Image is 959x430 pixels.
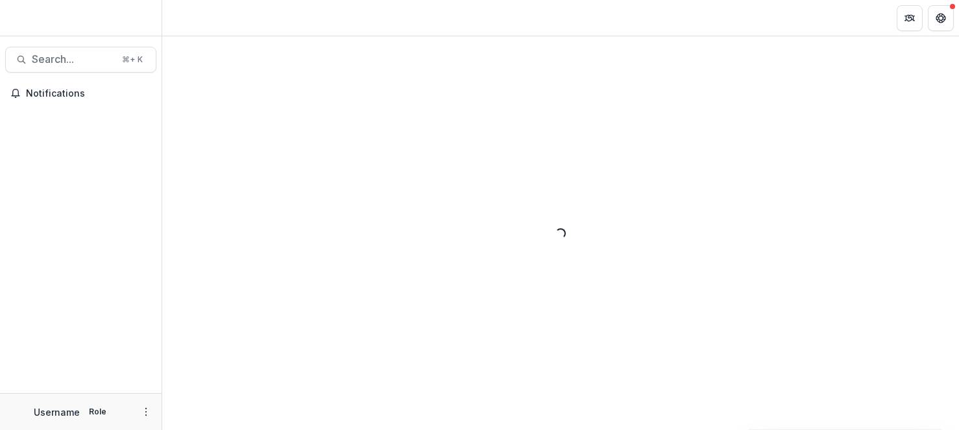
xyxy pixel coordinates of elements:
[5,83,156,104] button: Notifications
[119,53,145,67] div: ⌘ + K
[26,88,151,99] span: Notifications
[897,5,923,31] button: Partners
[138,404,154,420] button: More
[32,53,114,66] span: Search...
[34,405,80,419] p: Username
[85,406,110,418] p: Role
[5,47,156,73] button: Search...
[928,5,954,31] button: Get Help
